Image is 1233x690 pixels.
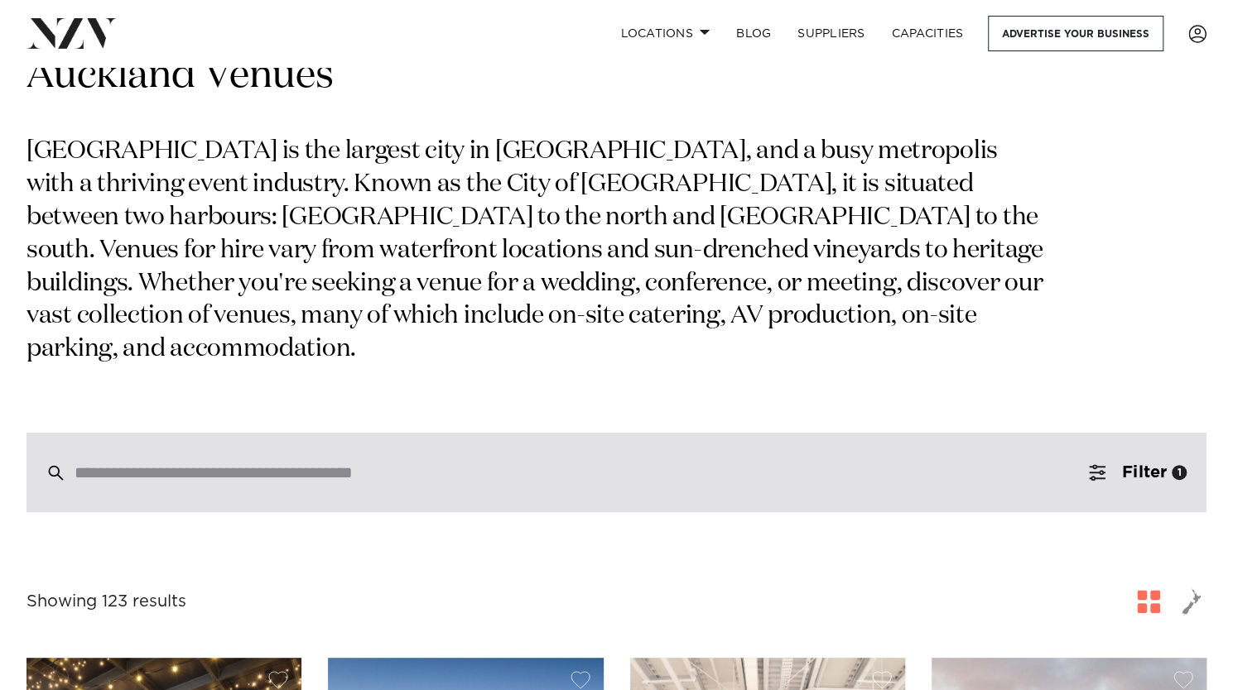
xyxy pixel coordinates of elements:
[1172,465,1187,480] div: 1
[165,96,178,109] img: tab_keywords_by_traffic_grey.svg
[43,43,182,56] div: Domain: [DOMAIN_NAME]
[63,98,148,108] div: Domain Overview
[26,18,117,48] img: nzv-logo.png
[26,43,40,56] img: website_grey.svg
[26,136,1050,367] p: [GEOGRAPHIC_DATA] is the largest city in [GEOGRAPHIC_DATA], and a busy metropolis with a thriving...
[26,589,186,615] div: Showing 123 results
[723,16,784,51] a: BLOG
[26,50,1207,103] h1: Auckland Venues
[879,16,977,51] a: Capacities
[26,26,40,40] img: logo_orange.svg
[45,96,58,109] img: tab_domain_overview_orange.svg
[1122,464,1167,481] span: Filter
[46,26,81,40] div: v 4.0.25
[988,16,1163,51] a: Advertise your business
[784,16,878,51] a: SUPPLIERS
[607,16,723,51] a: Locations
[183,98,279,108] div: Keywords by Traffic
[1069,433,1207,512] button: Filter1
